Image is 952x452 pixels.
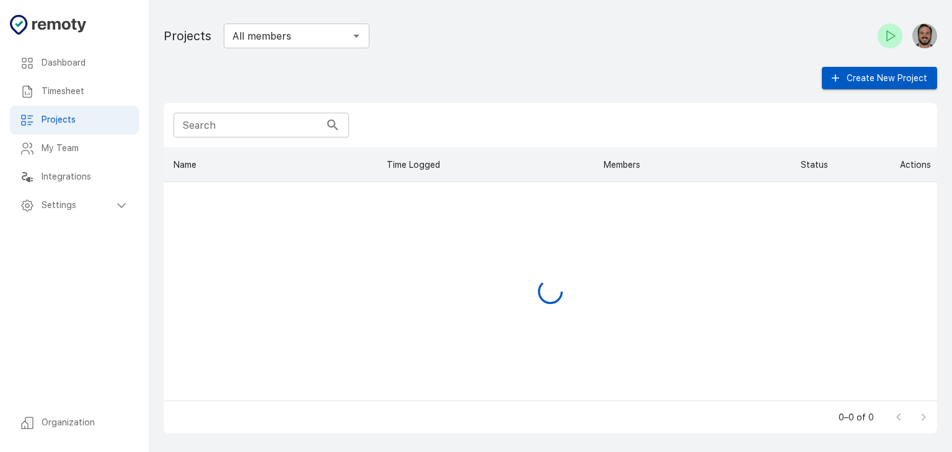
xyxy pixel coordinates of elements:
[900,147,931,182] div: Actions
[801,147,828,182] div: Status
[42,85,129,98] h6: Timesheet
[381,147,597,182] div: Time Logged
[42,56,129,70] h6: Dashboard
[604,147,640,182] div: Members
[10,134,139,163] div: My Team
[10,409,139,437] div: Organization
[42,416,129,430] h6: Organization
[597,147,795,182] div: Members
[10,49,139,77] div: Dashboard
[164,26,211,46] h1: Projects
[795,147,888,182] div: Status
[42,199,114,212] h6: Settings
[174,147,196,182] div: Name
[10,163,139,191] div: Integrations
[348,27,365,45] button: Open
[42,170,129,184] h6: Integrations
[10,191,139,220] div: Settings
[42,142,129,155] h6: My Team
[907,19,937,53] button: Antonio Pazmiño
[888,147,937,182] div: Actions
[164,147,381,182] div: Name
[822,67,937,90] button: Create New Project
[42,113,129,127] h6: Projects
[878,24,902,48] button: Check-in
[10,77,139,106] div: Timesheet
[912,24,937,48] img: Antonio Pazmiño
[387,147,440,182] div: Time Logged
[10,106,139,134] div: Projects
[839,411,874,424] p: 0–0 of 0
